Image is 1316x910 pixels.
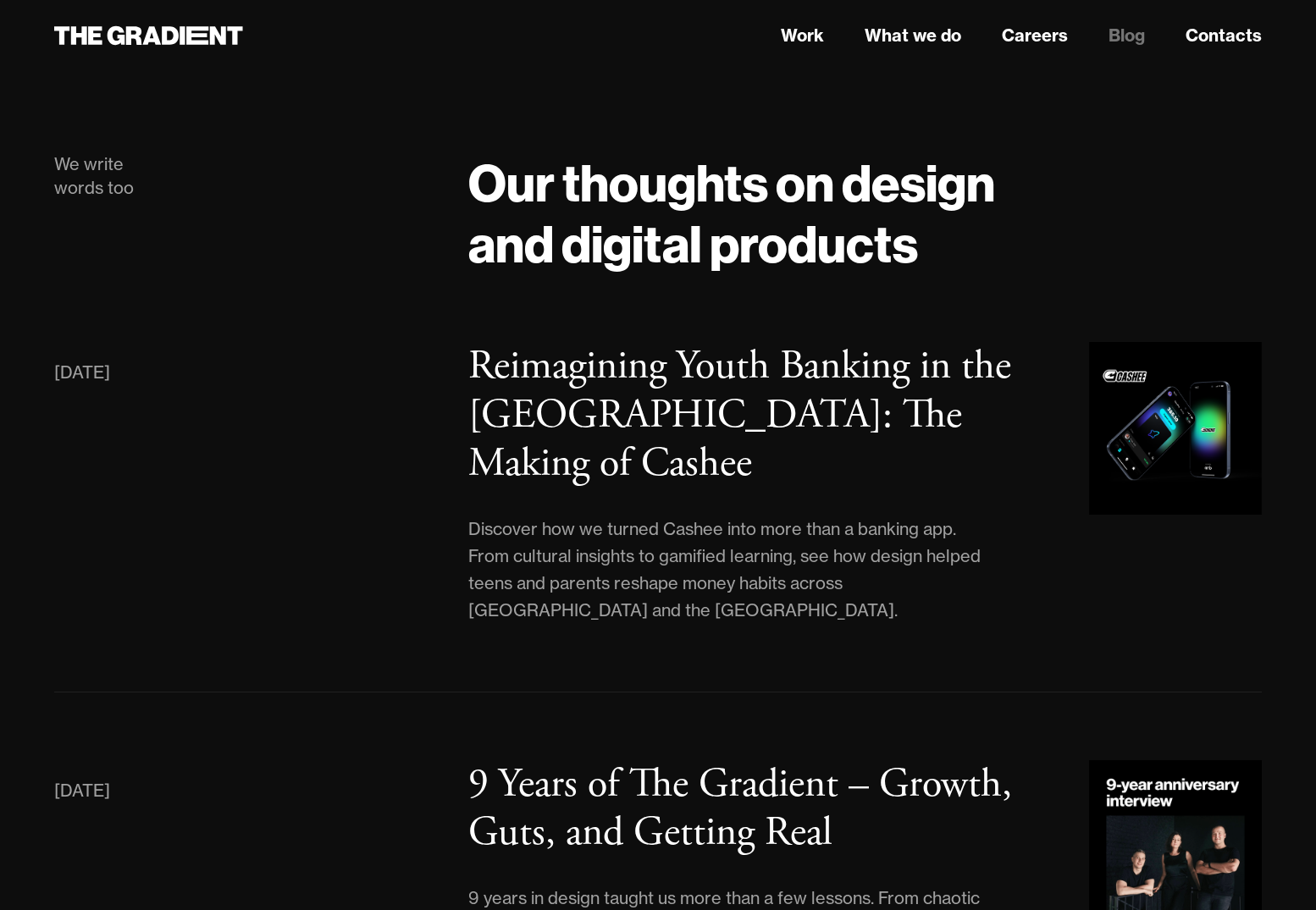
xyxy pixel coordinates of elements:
[468,758,1012,859] h3: 9 Years of The Gradient – Growth, Guts, and Getting Real
[1109,23,1145,48] a: Blog
[1186,23,1262,48] a: Contacts
[865,23,961,48] a: What we do
[54,359,110,386] div: [DATE]
[468,340,1011,489] h3: Reimagining Youth Banking in the [GEOGRAPHIC_DATA]: The Making of Cashee
[781,23,824,48] a: Work
[468,516,987,624] div: Discover how we turned Cashee into more than a banking app. From cultural insights to gamified le...
[54,342,1262,624] a: [DATE]Reimagining Youth Banking in the [GEOGRAPHIC_DATA]: The Making of CasheeDiscover how we tur...
[54,777,110,804] div: [DATE]
[468,152,1262,274] h1: Our thoughts on design and digital products
[54,152,434,200] div: We write words too
[1002,23,1068,48] a: Careers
